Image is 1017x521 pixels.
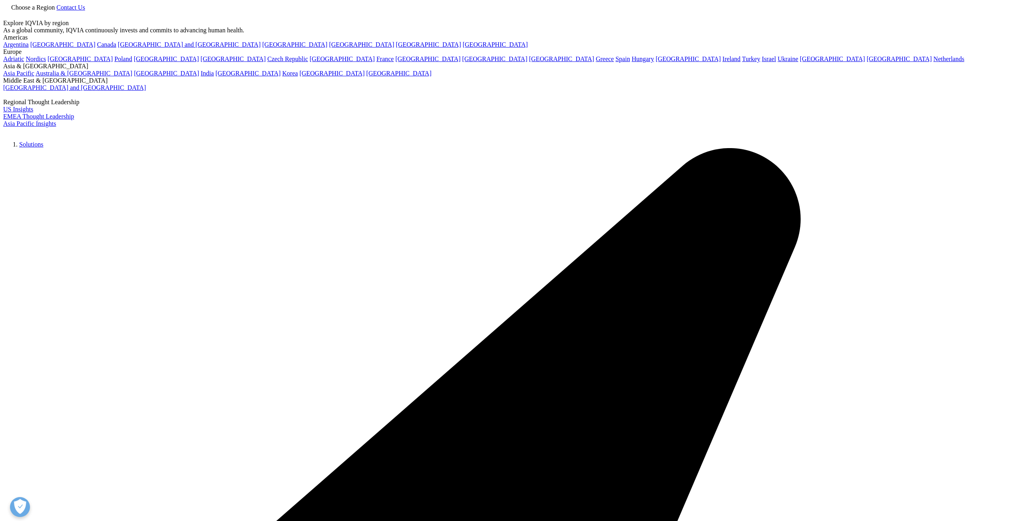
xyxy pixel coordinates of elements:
[3,120,56,127] a: Asia Pacific Insights
[596,55,614,62] a: Greece
[299,70,364,77] a: [GEOGRAPHIC_DATA]
[262,41,327,48] a: [GEOGRAPHIC_DATA]
[632,55,654,62] a: Hungary
[376,55,394,62] a: France
[3,48,1014,55] div: Europe
[56,4,85,11] a: Contact Us
[462,55,527,62] a: [GEOGRAPHIC_DATA]
[134,70,199,77] a: [GEOGRAPHIC_DATA]
[762,55,776,62] a: Israel
[3,20,1014,27] div: Explore IQVIA by region
[48,55,113,62] a: [GEOGRAPHIC_DATA]
[201,70,214,77] a: India
[396,41,461,48] a: [GEOGRAPHIC_DATA]
[3,84,146,91] a: [GEOGRAPHIC_DATA] and [GEOGRAPHIC_DATA]
[395,55,460,62] a: [GEOGRAPHIC_DATA]
[3,41,29,48] a: Argentina
[97,41,116,48] a: Canada
[463,41,528,48] a: [GEOGRAPHIC_DATA]
[3,34,1014,41] div: Americas
[201,55,266,62] a: [GEOGRAPHIC_DATA]
[3,113,74,120] a: EMEA Thought Leadership
[134,55,199,62] a: [GEOGRAPHIC_DATA]
[3,63,1014,70] div: Asia & [GEOGRAPHIC_DATA]
[30,41,96,48] a: [GEOGRAPHIC_DATA]
[215,70,281,77] a: [GEOGRAPHIC_DATA]
[366,70,432,77] a: [GEOGRAPHIC_DATA]
[26,55,46,62] a: Nordics
[114,55,132,62] a: Poland
[310,55,375,62] a: [GEOGRAPHIC_DATA]
[3,106,33,113] a: US Insights
[118,41,261,48] a: [GEOGRAPHIC_DATA] and [GEOGRAPHIC_DATA]
[267,55,308,62] a: Czech Republic
[11,4,55,11] span: Choose a Region
[615,55,630,62] a: Spain
[3,27,1014,34] div: As a global community, IQVIA continuously invests and commits to advancing human health.
[329,41,394,48] a: [GEOGRAPHIC_DATA]
[867,55,932,62] a: [GEOGRAPHIC_DATA]
[3,99,1014,106] div: Regional Thought Leadership
[933,55,964,62] a: Netherlands
[778,55,798,62] a: Ukraine
[3,77,1014,84] div: Middle East & [GEOGRAPHIC_DATA]
[36,70,132,77] a: Australia & [GEOGRAPHIC_DATA]
[656,55,721,62] a: [GEOGRAPHIC_DATA]
[10,497,30,517] button: Open Preferences
[529,55,594,62] a: [GEOGRAPHIC_DATA]
[19,141,43,148] a: Solutions
[282,70,298,77] a: Korea
[800,55,865,62] a: [GEOGRAPHIC_DATA]
[742,55,760,62] a: Turkey
[722,55,740,62] a: Ireland
[3,55,24,62] a: Adriatic
[3,70,34,77] a: Asia Pacific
